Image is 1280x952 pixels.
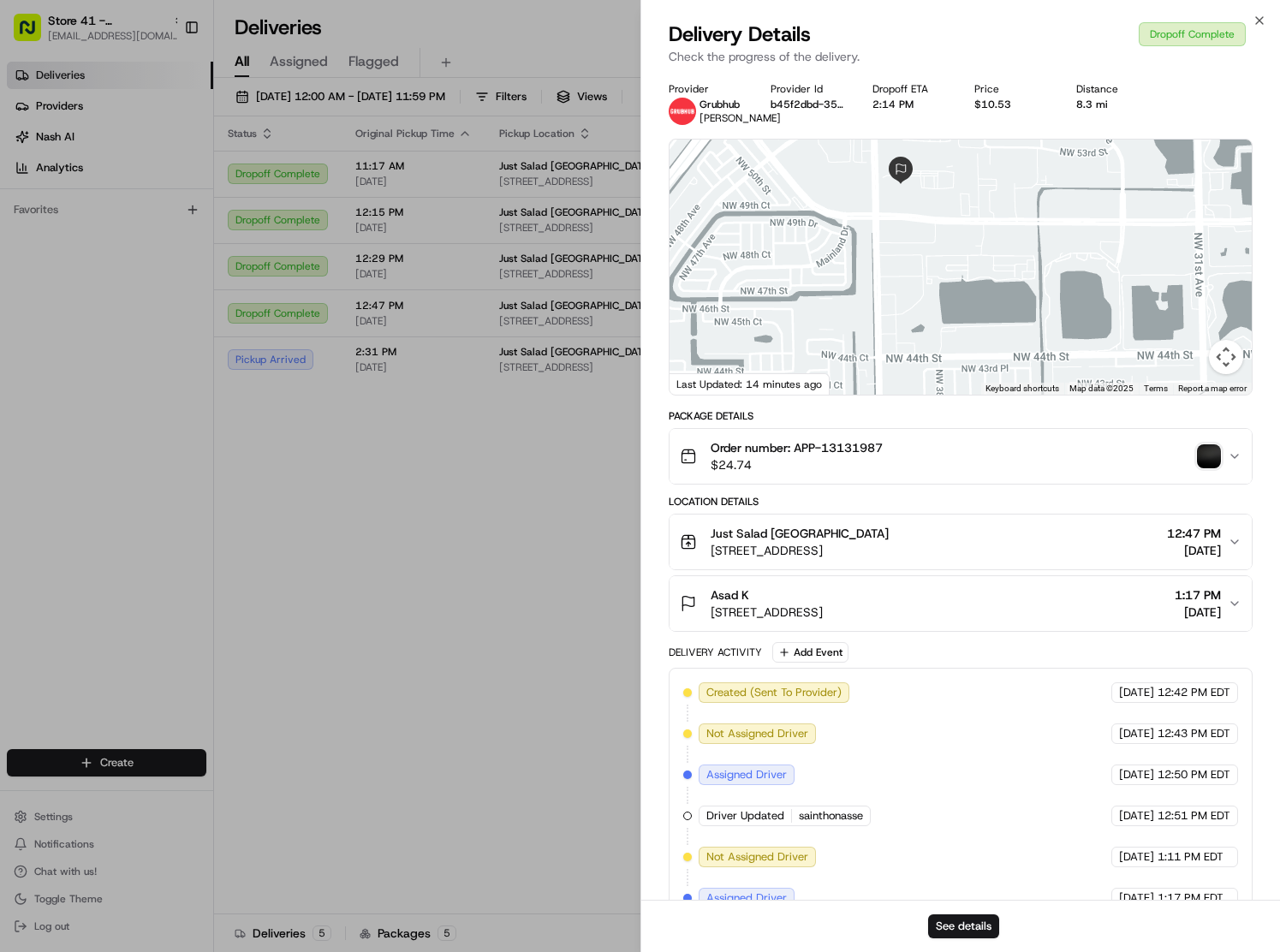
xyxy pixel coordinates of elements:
[706,685,842,700] span: Created (Sent To Provider)
[669,48,1253,65] p: Check the progress of the delivery.
[772,642,848,663] button: Add Event
[711,525,889,542] span: Just Salad [GEOGRAPHIC_DATA]
[1175,604,1221,621] span: [DATE]
[706,726,808,741] span: Not Assigned Driver
[670,429,1253,484] button: Order number: APP-13131987$24.74photo_proof_of_delivery image
[711,542,889,559] span: [STREET_ADDRESS]
[670,515,1253,569] button: Just Salad [GEOGRAPHIC_DATA][STREET_ADDRESS]12:47 PM[DATE]
[974,82,1049,96] div: Price
[34,383,131,400] span: Knowledge Base
[1076,82,1151,96] div: Distance
[230,265,236,279] span: •
[128,312,134,325] span: •
[674,372,730,395] a: Open this area in Google Maps (opens a new window)
[1167,525,1221,542] span: 12:47 PM
[170,425,207,437] span: Pylon
[1175,586,1221,604] span: 1:17 PM
[706,890,787,906] span: Assigned Driver
[711,439,883,456] span: Order number: APP-13131987
[771,82,845,96] div: Provider Id
[1119,685,1154,700] span: [DATE]
[669,646,762,659] div: Delivery Activity
[1144,384,1168,393] a: Terms
[77,164,281,181] div: Start new chat
[34,266,48,280] img: 1736555255976-a54dd68f-1ca7-489b-9aae-adbdc363a1c4
[1119,767,1154,782] span: [DATE]
[1158,767,1230,782] span: 12:50 PM EDT
[669,409,1253,423] div: Package Details
[700,111,781,125] span: [PERSON_NAME]
[265,219,312,240] button: See all
[670,373,830,395] div: Last Updated: 14 minutes ago
[1197,444,1221,468] img: photo_proof_of_delivery image
[985,383,1059,395] button: Keyboard shortcuts
[1209,340,1243,374] button: Map camera controls
[711,604,823,621] span: [STREET_ADDRESS]
[1076,98,1151,111] div: 8.3 mi
[17,295,45,323] img: Regen Pajulas
[1158,808,1230,824] span: 12:51 PM EDT
[17,384,31,398] div: 📗
[145,384,158,398] div: 💻
[17,249,45,277] img: Joana Marie Avellanoza
[36,164,67,194] img: 1727276513143-84d647e1-66c0-4f92-a045-3c9f9f5dfd92
[674,372,730,395] img: Google
[138,312,173,325] span: [DATE]
[799,808,863,824] span: sainthonasse
[17,223,110,236] div: Past conversations
[121,424,207,437] a: Powered byPylon
[17,164,48,194] img: 1736555255976-a54dd68f-1ca7-489b-9aae-adbdc363a1c4
[711,456,883,473] span: $24.74
[34,312,48,326] img: 1736555255976-a54dd68f-1ca7-489b-9aae-adbdc363a1c4
[1158,849,1223,865] span: 1:11 PM EDT
[872,98,947,111] div: 2:14 PM
[1119,849,1154,865] span: [DATE]
[1167,542,1221,559] span: [DATE]
[17,68,312,96] p: Welcome 👋
[928,914,999,938] button: See details
[771,98,845,111] button: b45f2dbd-35d2-5b30-b9d3-927ee0d33341
[1158,890,1223,906] span: 1:17 PM EDT
[706,849,808,865] span: Not Assigned Driver
[45,110,283,128] input: Clear
[1119,890,1154,906] span: [DATE]
[706,767,787,782] span: Assigned Driver
[53,312,125,325] span: Regen Pajulas
[669,495,1253,509] div: Location Details
[670,576,1253,631] button: Asad K[STREET_ADDRESS]1:17 PM[DATE]
[291,169,312,189] button: Start new chat
[669,21,811,48] span: Delivery Details
[53,265,227,279] span: [PERSON_NAME] [PERSON_NAME]
[1119,726,1154,741] span: [DATE]
[1178,384,1247,393] a: Report a map error
[711,586,749,604] span: Asad K
[669,98,696,125] img: 5e692f75ce7d37001a5d71f1
[240,265,275,279] span: [DATE]
[872,82,947,96] div: Dropoff ETA
[1158,685,1230,700] span: 12:42 PM EDT
[10,376,138,407] a: 📗Knowledge Base
[706,808,784,824] span: Driver Updated
[138,376,282,407] a: 💻API Documentation
[1069,384,1134,393] span: Map data ©2025
[669,82,743,96] div: Provider
[162,383,275,400] span: API Documentation
[77,181,235,194] div: We're available if you need us!
[974,98,1049,111] div: $10.53
[1158,726,1230,741] span: 12:43 PM EDT
[1119,808,1154,824] span: [DATE]
[17,17,51,51] img: Nash
[700,98,740,111] span: Grubhub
